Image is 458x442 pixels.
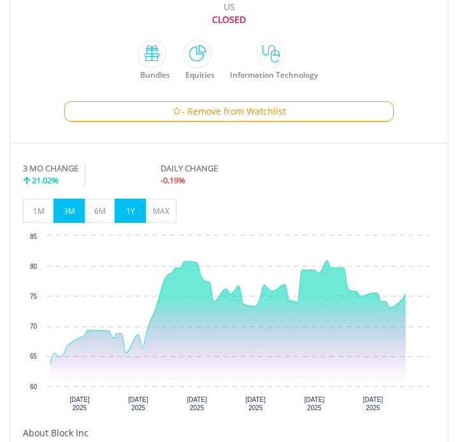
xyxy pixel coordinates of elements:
text: 65 [30,353,38,360]
text: 60 [30,383,38,390]
img: Watchlist [172,107,182,117]
text: [DATE] 2025 [304,396,325,411]
span: 21.02% [32,175,59,186]
span: - Remove from Watchlist [182,105,286,118]
button: 1M [23,199,54,223]
button: Watchlist - Remove from Watchlist [64,101,394,122]
span: -0.19% [161,175,185,186]
button: 1Y [115,199,146,223]
div: Chart. Highcharts interactive chart. [23,229,435,420]
h5: About Block Inc [23,427,435,439]
text: [DATE] 2025 [69,396,90,411]
div: 3 MO CHANGE [23,162,78,175]
text: [DATE] 2025 [187,396,207,411]
text: [DATE] 2025 [363,396,383,411]
div: Equities [179,69,215,80]
div: Bundles [134,69,170,80]
div: CLOSED [131,13,327,26]
text: 75 [30,293,38,300]
button: MAX [145,199,176,223]
text: [DATE] 2025 [246,396,266,411]
text: 85 [30,233,38,240]
div: Information Technology [224,69,318,80]
text: 80 [30,263,38,270]
button: 6M [84,199,115,223]
text: [DATE] 2025 [128,396,148,411]
div: US [131,1,327,13]
svg: Interactive chart [23,229,435,420]
text: 70 [30,323,38,330]
button: 3M [54,199,85,223]
div: DAILY CHANGE [161,162,367,175]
